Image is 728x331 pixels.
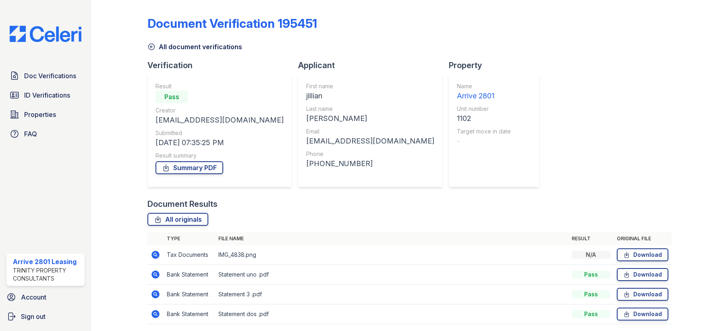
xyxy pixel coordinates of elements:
div: [PERSON_NAME] [306,113,434,124]
div: Name [457,82,511,90]
td: Bank Statement [164,304,215,324]
span: Properties [24,110,56,119]
div: - [457,135,511,147]
td: Statement uno .pdf [215,265,568,285]
div: [EMAIL_ADDRESS][DOMAIN_NAME] [156,114,284,126]
td: Bank Statement [164,265,215,285]
a: Download [617,248,668,261]
div: Property [449,60,545,71]
td: Statement dos .pdf [215,304,568,324]
div: [PHONE_NUMBER] [306,158,434,169]
a: Sign out [3,308,88,325]
div: Result summary [156,152,284,160]
div: Pass [156,90,188,103]
span: Doc Verifications [24,71,76,81]
a: Account [3,289,88,305]
td: IMG_4838.png [215,245,568,265]
div: First name [306,82,434,90]
div: Email [306,127,434,135]
span: ID Verifications [24,90,70,100]
td: Statement 3 .pdf [215,285,568,304]
div: Result [156,82,284,90]
th: Result [568,232,614,245]
th: Original file [614,232,672,245]
div: Target move in date [457,127,511,135]
td: Bank Statement [164,285,215,304]
a: All document verifications [147,42,242,52]
div: N/A [572,251,610,259]
th: File name [215,232,568,245]
div: Last name [306,105,434,113]
a: Download [617,268,668,281]
div: Phone [306,150,434,158]
div: [EMAIL_ADDRESS][DOMAIN_NAME] [306,135,434,147]
a: Summary PDF [156,161,223,174]
a: Doc Verifications [6,68,85,84]
div: Unit number [457,105,511,113]
span: Account [21,292,46,302]
a: Name Arrive 2801 [457,82,511,102]
div: Creator [156,106,284,114]
a: Download [617,308,668,321]
a: Download [617,288,668,301]
div: Pass [572,271,610,279]
div: Submitted [156,129,284,137]
div: Arrive 2801 Leasing [13,257,81,266]
a: Properties [6,106,85,123]
span: FAQ [24,129,37,139]
div: Applicant [298,60,449,71]
div: Pass [572,310,610,318]
a: ID Verifications [6,87,85,103]
th: Type [164,232,215,245]
div: Trinity Property Consultants [13,266,81,283]
div: Document Results [147,198,218,210]
a: FAQ [6,126,85,142]
span: Sign out [21,312,46,321]
div: 1102 [457,113,511,124]
td: Tax Documents [164,245,215,265]
div: Arrive 2801 [457,90,511,102]
div: jillian [306,90,434,102]
img: CE_Logo_Blue-a8612792a0a2168367f1c8372b55b34899dd931a85d93a1a3d3e32e68fde9ad4.png [3,26,88,42]
div: Verification [147,60,298,71]
a: All originals [147,213,208,226]
div: [DATE] 07:35:25 PM [156,137,284,148]
div: Document Verification 195451 [147,16,317,31]
div: Pass [572,290,610,298]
